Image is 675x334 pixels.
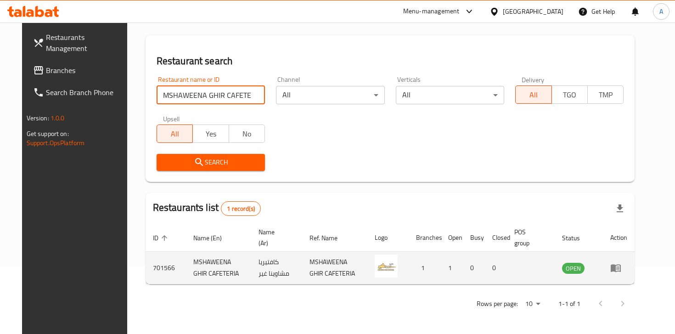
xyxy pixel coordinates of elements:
th: Action [603,224,635,252]
td: كافتيريا مشاوينا غير [251,252,302,284]
th: Logo [367,224,409,252]
p: Rows per page: [477,298,518,310]
span: POS group [514,226,544,249]
span: TMP [591,88,620,102]
input: Search for restaurant name or ID.. [157,86,265,104]
a: Branches [26,59,135,81]
span: Version: [27,112,49,124]
h2: Restaurants list [153,201,261,216]
th: Open [441,224,463,252]
a: Search Branch Phone [26,81,135,103]
td: 1 [441,252,463,284]
span: Branches [46,65,127,76]
div: All [396,86,504,104]
span: All [519,88,548,102]
td: MSHAWEENA GHIR CAFETERIA [186,252,251,284]
span: OPEN [562,263,585,274]
span: Yes [197,127,225,141]
span: All [161,127,189,141]
button: Yes [192,125,229,143]
span: A [659,6,663,17]
span: Name (En) [193,232,234,243]
td: MSHAWEENA GHIR CAFETERIA [302,252,367,284]
button: TGO [551,85,588,104]
th: Branches [409,224,441,252]
td: 701566 [146,252,186,284]
h2: Restaurant search [157,54,624,68]
table: enhanced table [146,224,635,284]
div: Menu [610,262,627,273]
a: Restaurants Management [26,26,135,59]
th: Closed [485,224,507,252]
div: Menu-management [403,6,460,17]
button: All [157,125,193,143]
label: Delivery [522,76,545,83]
div: Export file [609,198,631,220]
td: 0 [463,252,485,284]
span: Ref. Name [309,232,349,243]
span: Search Branch Phone [46,87,127,98]
button: Search [157,154,265,171]
span: Name (Ar) [259,226,291,249]
label: Upsell [163,115,180,122]
button: All [515,85,551,104]
span: Search [164,157,258,168]
a: Support.OpsPlatform [27,137,85,149]
span: 1.0.0 [51,112,65,124]
td: 1 [409,252,441,284]
span: 1 record(s) [221,204,260,213]
span: Get support on: [27,128,69,140]
span: Status [562,232,592,243]
span: ID [153,232,170,243]
img: MSHAWEENA GHIR CAFETERIA [375,255,398,277]
th: Busy [463,224,485,252]
td: 0 [485,252,507,284]
span: No [233,127,261,141]
div: [GEOGRAPHIC_DATA] [503,6,563,17]
p: 1-1 of 1 [558,298,580,310]
div: All [276,86,384,104]
div: Total records count [221,201,261,216]
button: No [229,125,265,143]
span: Restaurants Management [46,32,127,54]
div: Rows per page: [522,297,544,311]
button: TMP [587,85,624,104]
span: TGO [556,88,584,102]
